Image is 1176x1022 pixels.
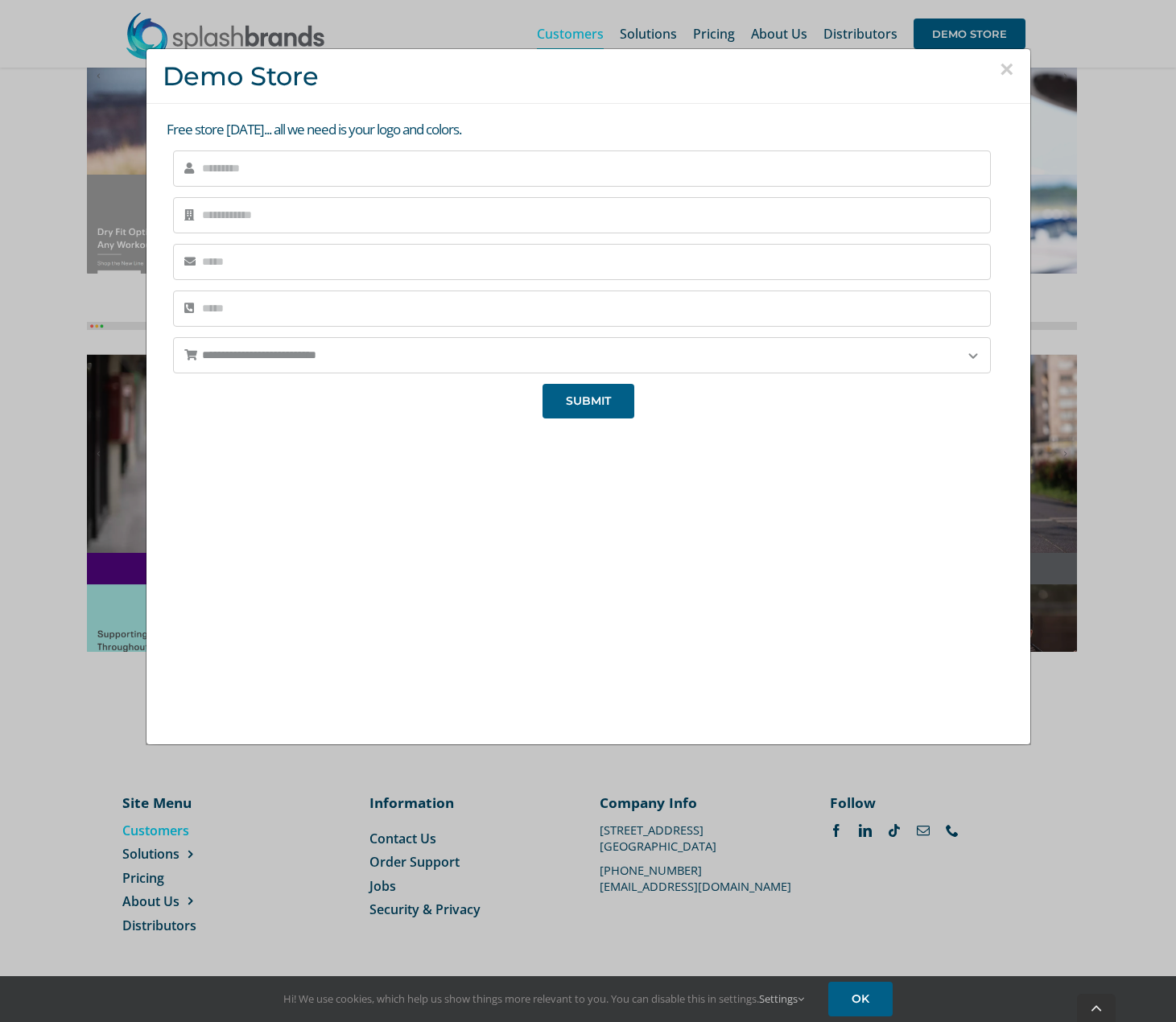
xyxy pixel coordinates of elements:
[543,384,634,418] button: SUBMIT
[163,61,1014,91] h3: Demo Store
[167,120,1013,140] p: Free store [DATE]... all we need is your logo and colors.
[323,431,852,728] iframe: SplashBrands Demo Store Overview
[1000,57,1014,81] button: Close
[566,394,611,408] span: SUBMIT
